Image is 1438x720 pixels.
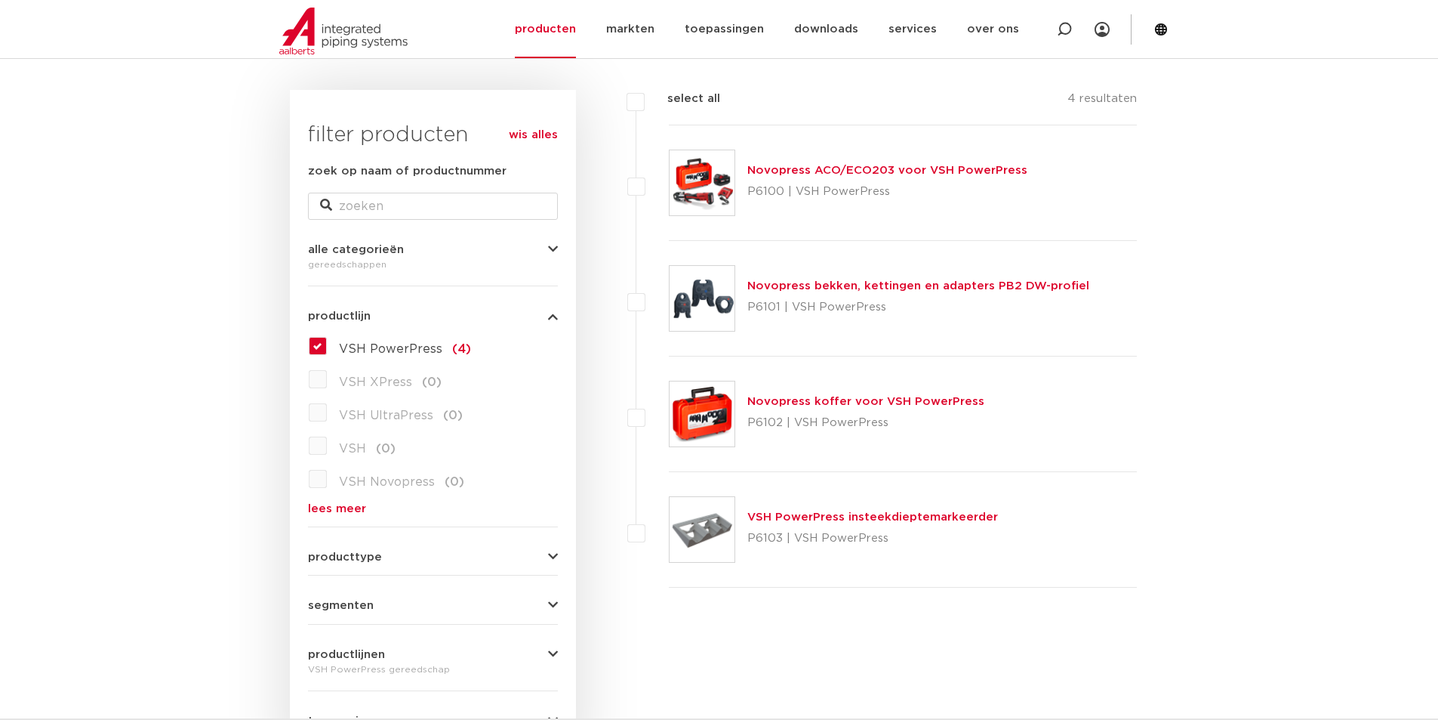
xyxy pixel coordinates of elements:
[308,503,558,515] a: lees meer
[308,552,382,563] span: producttype
[452,343,471,355] span: (4)
[670,382,734,447] img: Thumbnail for Novopress koffer voor VSH PowerPress
[308,311,371,322] span: productlijn
[308,600,558,611] button: segmenten
[747,295,1089,320] p: P6101 | VSH PowerPress
[308,552,558,563] button: producttype
[308,649,558,660] button: productlijnen
[308,649,385,660] span: productlijnen
[339,343,442,355] span: VSH PowerPress
[339,476,435,488] span: VSH Novopress
[1067,90,1137,113] p: 4 resultaten
[339,443,366,455] span: VSH
[308,600,374,611] span: segmenten
[747,165,1027,176] a: Novopress ACO/ECO203 voor VSH PowerPress
[670,266,734,331] img: Thumbnail for Novopress bekken, kettingen en adapters PB2 DW-profiel
[443,409,463,422] span: (0)
[308,193,558,220] input: zoeken
[747,180,1027,204] p: P6100 | VSH PowerPress
[308,311,558,322] button: productlijn
[308,255,558,273] div: gereedschappen
[339,376,412,388] span: VSH XPress
[422,376,442,388] span: (0)
[509,126,558,144] a: wis alles
[747,511,998,523] a: VSH PowerPress insteekdieptemarkeerder
[445,476,464,488] span: (0)
[670,497,734,562] img: Thumbnail for VSH PowerPress insteekdieptemarkeerder
[308,162,507,181] label: zoek op naam of productnummer
[339,409,433,422] span: VSH UltraPress
[645,90,720,108] label: select all
[308,244,558,255] button: alle categorieën
[747,411,984,435] p: P6102 | VSH PowerPress
[747,527,998,551] p: P6103 | VSH PowerPress
[747,396,984,407] a: Novopress koffer voor VSH PowerPress
[747,280,1089,292] a: Novopress bekken, kettingen en adapters PB2 DW-profiel
[308,120,558,150] h3: filter producten
[308,244,404,255] span: alle categorieën
[376,443,396,455] span: (0)
[670,150,734,215] img: Thumbnail for Novopress ACO/ECO203 voor VSH PowerPress
[308,660,558,678] div: VSH PowerPress gereedschap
